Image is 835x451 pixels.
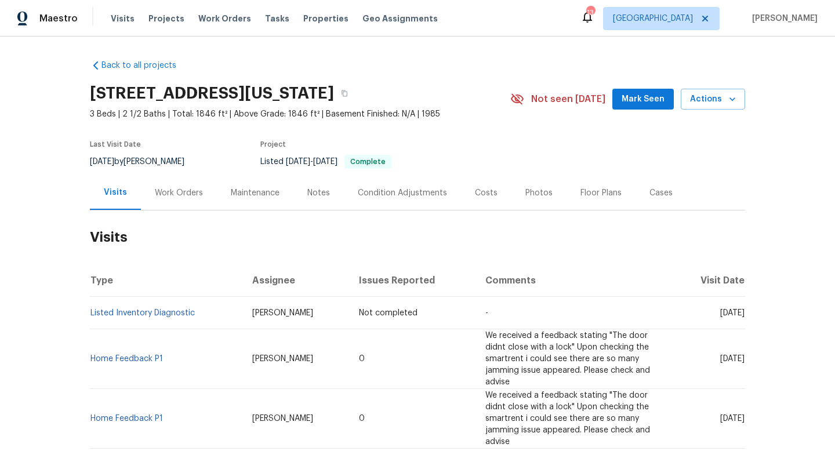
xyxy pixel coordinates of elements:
div: 13 [586,7,594,19]
span: 0 [359,355,365,363]
span: [DATE] [720,414,745,423]
span: [DATE] [313,158,337,166]
span: [PERSON_NAME] [252,309,313,317]
span: Properties [303,13,348,24]
span: Listed [260,158,391,166]
span: [DATE] [720,355,745,363]
span: Visits [111,13,135,24]
span: [DATE] [720,309,745,317]
span: We received a feedback stating "The door didnt close with a lock" Upon checking the smartrent i c... [485,332,650,386]
span: - [286,158,337,166]
span: [PERSON_NAME] [252,414,313,423]
h2: [STREET_ADDRESS][US_STATE] [90,88,334,99]
th: Assignee [243,264,350,297]
div: Cases [649,187,673,199]
span: Last Visit Date [90,141,141,148]
h2: Visits [90,210,745,264]
span: 3 Beds | 2 1/2 Baths | Total: 1846 ft² | Above Grade: 1846 ft² | Basement Finished: N/A | 1985 [90,108,510,120]
th: Type [90,264,243,297]
button: Copy Address [334,83,355,104]
span: Maestro [39,13,78,24]
span: [DATE] [286,158,310,166]
span: [PERSON_NAME] [747,13,818,24]
div: Costs [475,187,498,199]
div: Work Orders [155,187,203,199]
span: Mark Seen [622,92,665,107]
div: Maintenance [231,187,279,199]
span: Not seen [DATE] [531,93,605,105]
th: Visit Date [673,264,745,297]
span: Geo Assignments [362,13,438,24]
span: Work Orders [198,13,251,24]
span: [DATE] [90,158,114,166]
a: Home Feedback P1 [90,355,163,363]
th: Comments [476,264,673,297]
div: Notes [307,187,330,199]
a: Back to all projects [90,60,201,71]
span: [GEOGRAPHIC_DATA] [613,13,693,24]
a: Listed Inventory Diagnostic [90,309,195,317]
span: [PERSON_NAME] [252,355,313,363]
span: Projects [148,13,184,24]
span: 0 [359,414,365,423]
span: Project [260,141,286,148]
span: We received a feedback stating "The door didnt close with a lock" Upon checking the smartrent i c... [485,391,650,446]
button: Actions [681,89,745,110]
div: Condition Adjustments [358,187,447,199]
span: Tasks [265,14,289,23]
span: Complete [346,158,390,165]
span: Actions [690,92,736,107]
th: Issues Reported [350,264,477,297]
div: Photos [525,187,553,199]
div: Visits [104,187,127,198]
a: Home Feedback P1 [90,414,163,423]
span: Not completed [359,309,418,317]
button: Mark Seen [612,89,674,110]
span: - [485,309,488,317]
div: by [PERSON_NAME] [90,155,198,169]
div: Floor Plans [580,187,622,199]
